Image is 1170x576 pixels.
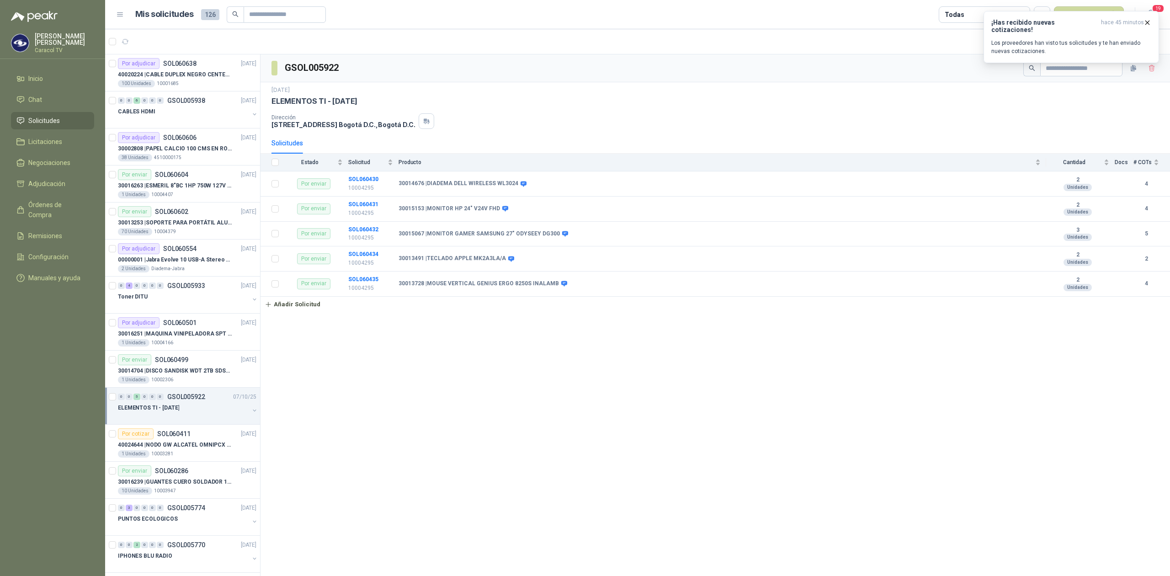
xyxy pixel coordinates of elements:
[133,542,140,548] div: 2
[241,282,256,290] p: [DATE]
[105,425,260,462] a: Por cotizarSOL060411[DATE] 40024644 |NODO GW ALCATEL OMNIPCX ENTERPRISE SIP1 Unidades10003281
[28,200,85,220] span: Órdenes de Compra
[118,154,152,161] div: 38 Unidades
[297,203,330,214] div: Por enviar
[28,74,43,84] span: Inicio
[11,227,94,245] a: Remisiones
[155,468,188,474] p: SOL060286
[28,231,62,241] span: Remisiones
[105,462,260,499] a: Por enviarSOL060286[DATE] 30016239 |GUANTES CUERO SOLDADOR 14 STEEL PRO SAFE(ADJUNTO FICHA TECNIC...
[1064,284,1092,291] div: Unidades
[348,184,393,192] p: 10004295
[105,240,260,277] a: Por adjudicarSOL060554[DATE] 00000001 |Jabra Evolve 10 USB-A Stereo HSC2002 UnidadesDiadema-Jabra
[118,169,151,180] div: Por enviar
[167,283,205,289] p: GSOL005933
[133,505,140,511] div: 0
[118,80,155,87] div: 100 Unidades
[1064,234,1092,241] div: Unidades
[155,171,188,178] p: SOL060604
[118,391,258,421] a: 0 0 5 0 0 0 GSOL00592207/10/25 ELEMENTOS TI - [DATE]
[1133,180,1159,188] b: 4
[118,330,232,338] p: 30016251 | MAQUINA VINIPELADORA SPT M 10 – 50
[261,297,1170,312] a: Añadir Solicitud
[233,393,256,401] p: 07/10/25
[126,97,133,104] div: 0
[399,280,559,288] b: 30013728 | MOUSE VERTICAL GENIUS ERGO 8250S INALAMB
[945,10,964,20] div: Todas
[399,180,518,187] b: 30014676 | DIADEMA DELL WIRELESS WL3024
[399,205,500,213] b: 30015153 | MONITOR HP 24" V24V FHD
[151,339,173,347] p: 10004166
[118,97,125,104] div: 0
[1064,208,1092,216] div: Unidades
[118,181,232,190] p: 30016263 | ESMERIL 8"BC 1HP 750W 127V 3450RPM URREA
[28,137,62,147] span: Licitaciones
[167,505,205,511] p: GSOL005774
[126,542,133,548] div: 0
[118,539,258,569] a: 0 0 2 0 0 0 GSOL005770[DATE] IPHONES BLU RADIO
[1133,229,1159,238] b: 5
[157,80,179,87] p: 10001685
[133,394,140,400] div: 5
[118,515,178,523] p: PUNTOS ECOLOGICOS
[271,114,415,121] p: Dirección
[118,206,151,217] div: Por enviar
[28,95,42,105] span: Chat
[154,154,181,161] p: 4510000175
[28,116,60,126] span: Solicitudes
[167,97,205,104] p: GSOL005938
[1133,279,1159,288] b: 4
[105,351,260,388] a: Por enviarSOL060499[DATE] 30014704 |DISCO SANDISK WDT 2TB SDSSDE61-2T00-G251 Unidades10002306
[348,226,378,233] b: SOL060432
[984,11,1159,63] button: ¡Has recibido nuevas cotizaciones!hace 45 minutos Los proveedores han visto tus solicitudes y te ...
[241,356,256,364] p: [DATE]
[118,228,152,235] div: 70 Unidades
[297,178,330,189] div: Por enviar
[118,144,232,153] p: 30002808 | PAPEL CALCIO 100 CMS EN ROLLO DE 100 GR
[241,504,256,512] p: [DATE]
[118,191,149,198] div: 1 Unidades
[11,269,94,287] a: Manuales y ayuda
[118,256,232,264] p: 00000001 | Jabra Evolve 10 USB-A Stereo HSC200
[149,542,156,548] div: 0
[348,159,386,165] span: Solicitud
[35,48,94,53] p: Caracol TV
[1064,259,1092,266] div: Unidades
[11,154,94,171] a: Negociaciones
[261,297,324,312] button: Añadir Solicitud
[1046,227,1109,234] b: 3
[1046,154,1115,171] th: Cantidad
[118,367,232,375] p: 30014704 | DISCO SANDISK WDT 2TB SDSSDE61-2T00-G25
[118,465,151,476] div: Por enviar
[133,283,140,289] div: 0
[118,478,232,486] p: 30016239 | GUANTES CUERO SOLDADOR 14 STEEL PRO SAFE(ADJUNTO FICHA TECNIC)
[241,59,256,68] p: [DATE]
[348,276,378,283] a: SOL060435
[149,283,156,289] div: 0
[135,8,194,21] h1: Mis solicitudes
[118,394,125,400] div: 0
[11,196,94,224] a: Órdenes de Compra
[118,542,125,548] div: 0
[1101,19,1144,33] span: hace 45 minutos
[126,505,133,511] div: 3
[151,191,173,198] p: 10004407
[297,228,330,239] div: Por enviar
[232,11,239,17] span: search
[285,61,340,75] h3: GSOL005922
[157,505,164,511] div: 0
[154,228,176,235] p: 10004379
[133,97,140,104] div: 6
[118,441,232,449] p: 40024644 | NODO GW ALCATEL OMNIPCX ENTERPRISE SIP
[118,502,258,532] a: 0 3 0 0 0 0 GSOL005774[DATE] PUNTOS ECOLOGICOS
[271,121,415,128] p: [STREET_ADDRESS] Bogotá D.C. , Bogotá D.C.
[348,209,393,218] p: 10004295
[241,208,256,216] p: [DATE]
[118,376,149,384] div: 1 Unidades
[141,394,148,400] div: 0
[118,293,148,301] p: Toner DITU
[149,394,156,400] div: 0
[201,9,219,20] span: 126
[11,133,94,150] a: Licitaciones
